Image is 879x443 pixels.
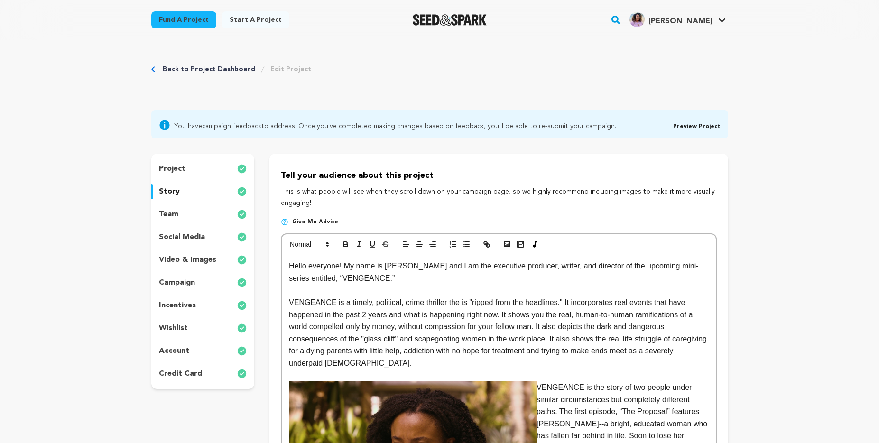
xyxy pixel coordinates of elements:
[281,169,716,183] p: Tell your audience about this project
[159,345,189,357] p: account
[151,366,255,381] button: credit card
[151,65,311,74] div: Breadcrumb
[202,123,261,129] a: campaign feedback
[648,18,712,25] span: [PERSON_NAME]
[270,65,311,74] a: Edit Project
[628,10,728,30] span: Liz N.'s Profile
[151,207,255,222] button: team
[281,218,288,226] img: help-circle.svg
[237,231,247,243] img: check-circle-full.svg
[159,277,195,288] p: campaign
[237,186,247,197] img: check-circle-full.svg
[628,10,728,27] a: Liz N.'s Profile
[237,300,247,311] img: check-circle-full.svg
[673,124,721,129] a: Preview Project
[174,120,616,131] span: You have to address! Once you've completed making changes based on feedback, you'll be able to re...
[292,218,338,226] span: Give me advice
[151,275,255,290] button: campaign
[237,163,247,175] img: check-circle-full.svg
[237,345,247,357] img: check-circle-full.svg
[159,368,202,379] p: credit card
[151,321,255,336] button: wishlist
[151,11,216,28] a: Fund a project
[237,209,247,220] img: check-circle-full.svg
[159,254,216,266] p: video & images
[413,14,487,26] img: Seed&Spark Logo Dark Mode
[159,209,178,220] p: team
[413,14,487,26] a: Seed&Spark Homepage
[151,230,255,245] button: social media
[159,323,188,334] p: wishlist
[159,163,185,175] p: project
[629,12,712,27] div: Liz N.'s Profile
[237,277,247,288] img: check-circle-full.svg
[151,161,255,176] button: project
[629,12,645,27] img: 162f4e2e35f23759.jpg
[237,323,247,334] img: check-circle-full.svg
[163,65,255,74] a: Back to Project Dashboard
[151,298,255,313] button: incentives
[159,300,196,311] p: incentives
[159,186,180,197] p: story
[289,296,708,369] p: VENGEANCE is a timely, political, crime thriller the is "ripped from the headlines." It incorpora...
[151,343,255,359] button: account
[237,254,247,266] img: check-circle-full.svg
[237,368,247,379] img: check-circle-full.svg
[281,186,716,209] p: This is what people will see when they scroll down on your campaign page, so we highly recommend ...
[151,184,255,199] button: story
[222,11,289,28] a: Start a project
[289,260,708,284] p: Hello everyone! My name is [PERSON_NAME] and I am the executive producer, writer, and director of...
[159,231,205,243] p: social media
[151,252,255,268] button: video & images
